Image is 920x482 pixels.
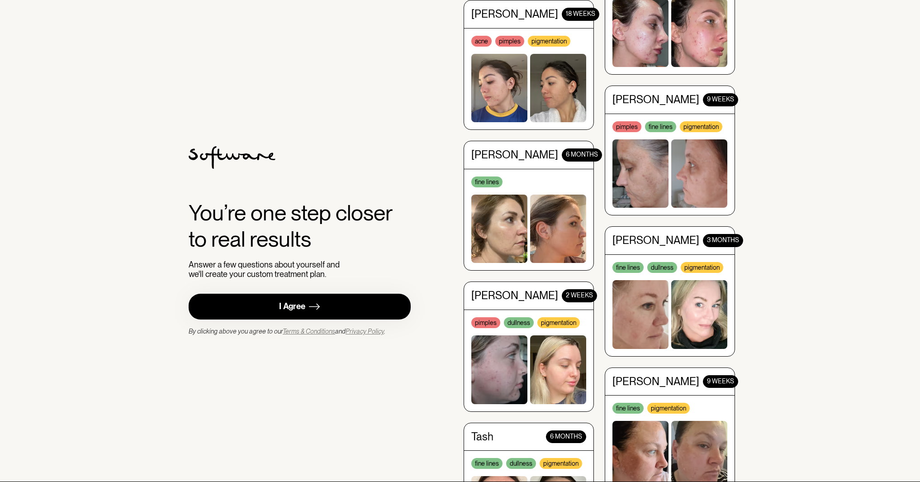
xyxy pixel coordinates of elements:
a: Privacy Policy [346,328,384,335]
div: I Agree [279,301,305,312]
div: acne [471,30,492,41]
div: [PERSON_NAME] [471,143,558,156]
div: 2 WEEKS [562,284,597,297]
div: fine lines [645,116,676,127]
a: I Agree [189,294,411,320]
div: pigmentation [540,453,582,463]
div: dullness [506,453,536,463]
div: pigmentation [537,312,580,323]
div: pimples [495,30,524,41]
div: pigmentation [680,116,722,127]
div: dullness [504,312,534,323]
div: pigmentation [647,397,690,408]
div: fine lines [612,397,644,408]
div: You’re one step closer to real results [189,200,411,252]
div: [PERSON_NAME] [612,88,699,101]
div: 9 WEEKS [703,369,738,382]
div: pimples [471,312,500,323]
div: 6 MONTHS [546,425,586,438]
div: fine lines [612,257,644,267]
div: pimples [612,116,641,127]
div: pigmentation [681,257,723,267]
div: Tash [471,425,493,438]
div: Answer a few questions about yourself and we'll create your custom treatment plan. [189,260,344,279]
div: [PERSON_NAME] [471,2,558,15]
div: fine lines [471,453,503,463]
a: Terms & Conditions [283,328,335,335]
div: [PERSON_NAME] [612,369,699,382]
div: By clicking above you agree to our and . [189,327,385,336]
div: 6 months [562,143,602,156]
div: pigmentation [528,30,570,41]
div: 3 MONTHS [703,229,743,242]
div: dullness [647,257,677,267]
div: 18 WEEKS [562,2,599,15]
div: 9 WEEKS [703,88,738,101]
div: [PERSON_NAME] [471,284,558,297]
div: [PERSON_NAME] [612,229,699,242]
div: fine lines [471,171,503,182]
